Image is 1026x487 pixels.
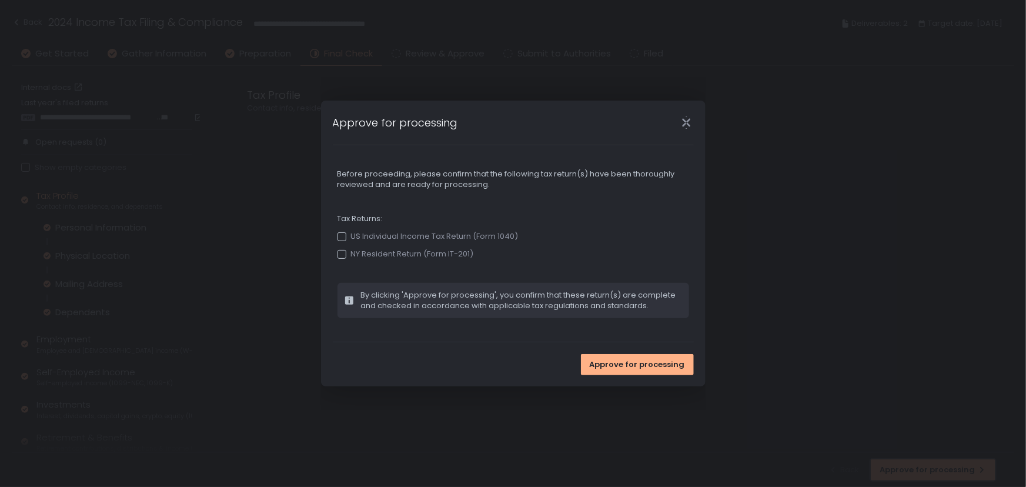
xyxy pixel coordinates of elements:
span: By clicking 'Approve for processing', you confirm that these return(s) are complete and checked i... [361,290,682,311]
span: Before proceeding, please confirm that the following tax return(s) have been thoroughly reviewed ... [337,169,689,190]
span: Approve for processing [590,359,685,370]
span: Tax Returns: [337,214,689,224]
h1: Approve for processing [333,115,458,131]
button: Approve for processing [581,354,694,375]
div: Close [668,116,706,129]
